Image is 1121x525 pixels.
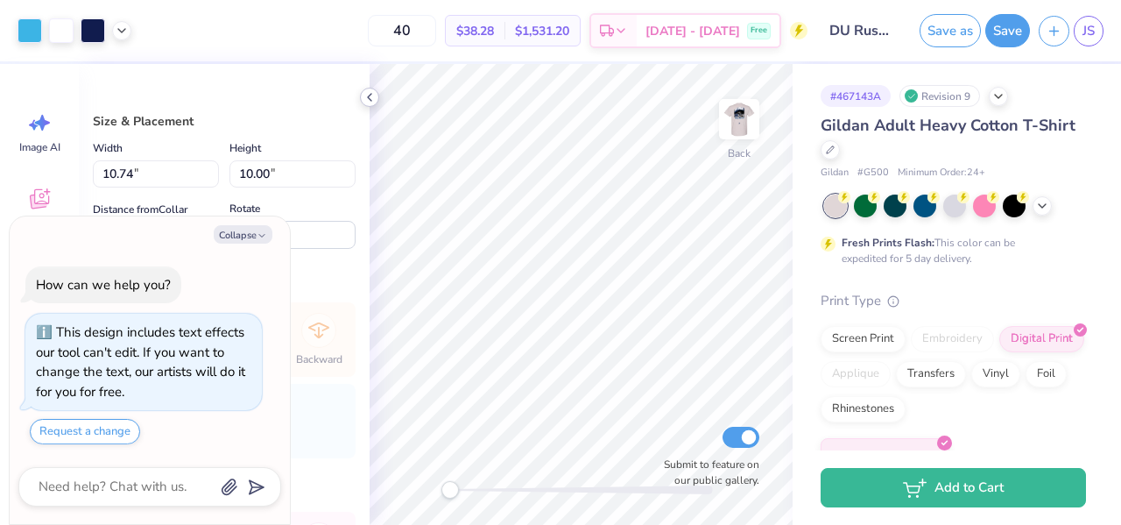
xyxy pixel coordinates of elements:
[19,140,60,154] span: Image AI
[93,138,123,159] label: Width
[229,138,261,159] label: Height
[971,361,1020,387] div: Vinyl
[816,13,902,48] input: Untitled Design
[911,326,994,352] div: Embroidery
[229,198,260,219] label: Rotate
[896,361,966,387] div: Transfers
[441,481,459,499] div: Accessibility label
[999,326,1084,352] div: Digital Print
[645,22,740,40] span: [DATE] - [DATE]
[93,199,187,220] label: Distance from Collar
[842,236,934,250] strong: Fresh Prints Flash:
[368,15,436,46] input: – –
[1082,21,1095,41] span: JS
[842,235,1057,266] div: This color can be expedited for 5 day delivery.
[821,326,906,352] div: Screen Print
[821,85,891,107] div: # 467143A
[899,85,980,107] div: Revision 9
[821,361,891,387] div: Applique
[722,102,757,137] img: Back
[30,419,140,444] button: Request a change
[728,145,751,161] div: Back
[1074,16,1103,46] a: JS
[821,291,1086,311] div: Print Type
[920,14,981,47] button: Save as
[93,112,356,131] div: Size & Placement
[1026,361,1067,387] div: Foil
[515,22,569,40] span: $1,531.20
[751,25,767,37] span: Free
[214,225,272,244] button: Collapse
[821,396,906,422] div: Rhinestones
[828,446,875,465] span: Standard
[857,166,889,181] span: # G500
[654,457,759,488] label: Submit to feature on our public gallery.
[821,468,1086,507] button: Add to Cart
[898,166,985,181] span: Minimum Order: 24 +
[36,323,245,401] div: This design includes text effects our tool can't edit. If you want to change the text, our artist...
[985,14,1030,47] button: Save
[821,166,849,181] span: Gildan
[821,115,1075,136] span: Gildan Adult Heavy Cotton T-Shirt
[456,22,494,40] span: $38.28
[36,276,171,294] div: How can we help you?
